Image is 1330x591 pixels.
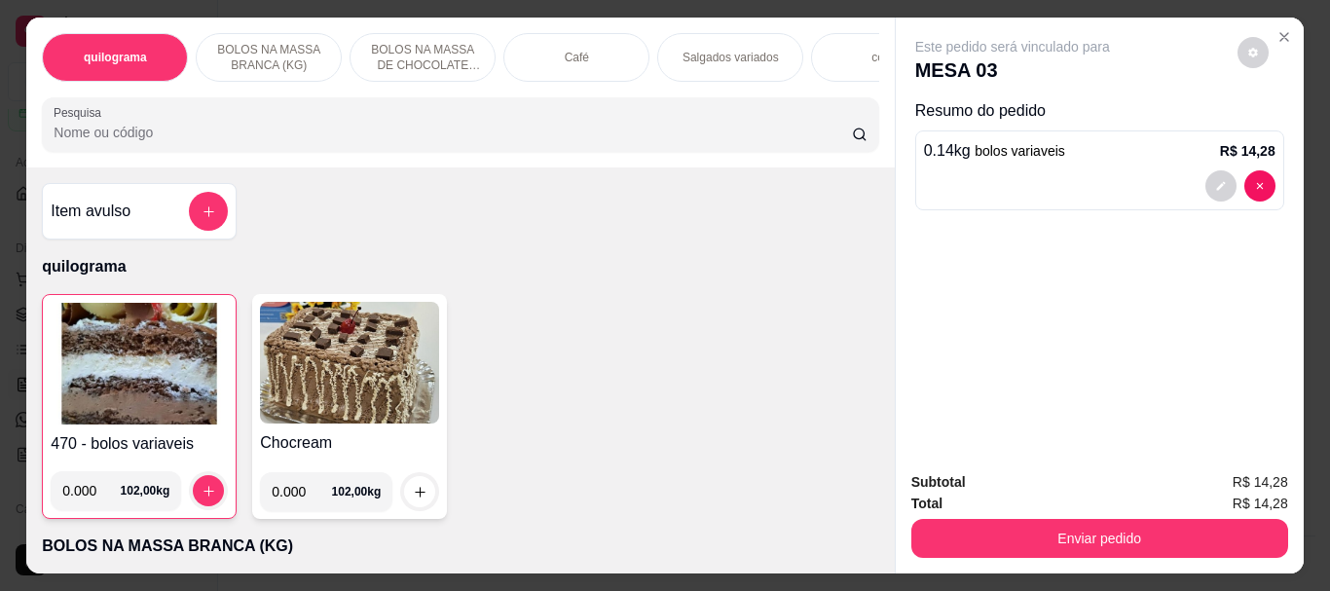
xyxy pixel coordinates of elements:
label: Pesquisa [54,104,108,121]
button: decrease-product-quantity [1205,170,1237,202]
h4: 470 - bolos variaveis [51,432,228,456]
h4: Chocream [260,431,439,455]
p: Salgados variados [683,50,779,65]
p: Este pedido será vinculado para [915,37,1110,56]
img: product-image [51,303,228,425]
input: 0.00 [62,471,120,510]
p: Resumo do pedido [915,99,1284,123]
button: decrease-product-quantity [1244,170,1275,202]
p: BOLOS NA MASSA DE CHOCOLATE preço por (KG) [366,42,479,73]
p: quilograma [84,50,147,65]
strong: Subtotal [911,474,966,490]
button: increase-product-quantity [193,475,224,506]
button: increase-product-quantity [404,476,435,507]
p: R$ 14,28 [1220,141,1275,161]
span: R$ 14,28 [1233,493,1288,514]
p: 0.14 kg [924,139,1065,163]
p: copo [871,50,897,65]
strong: Total [911,496,942,511]
p: MESA 03 [915,56,1110,84]
img: product-image [260,302,439,424]
button: Enviar pedido [911,519,1288,558]
span: bolos variaveis [975,143,1065,159]
button: Close [1269,21,1300,53]
input: 0.00 [272,472,331,511]
h4: Item avulso [51,200,130,223]
p: BOLOS NA MASSA BRANCA (KG) [212,42,325,73]
p: quilograma [42,255,878,278]
p: Café [565,50,589,65]
button: decrease-product-quantity [1238,37,1269,68]
p: BOLOS NA MASSA BRANCA (KG) [42,535,878,558]
button: add-separate-item [189,192,228,231]
input: Pesquisa [54,123,852,142]
span: R$ 14,28 [1233,471,1288,493]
